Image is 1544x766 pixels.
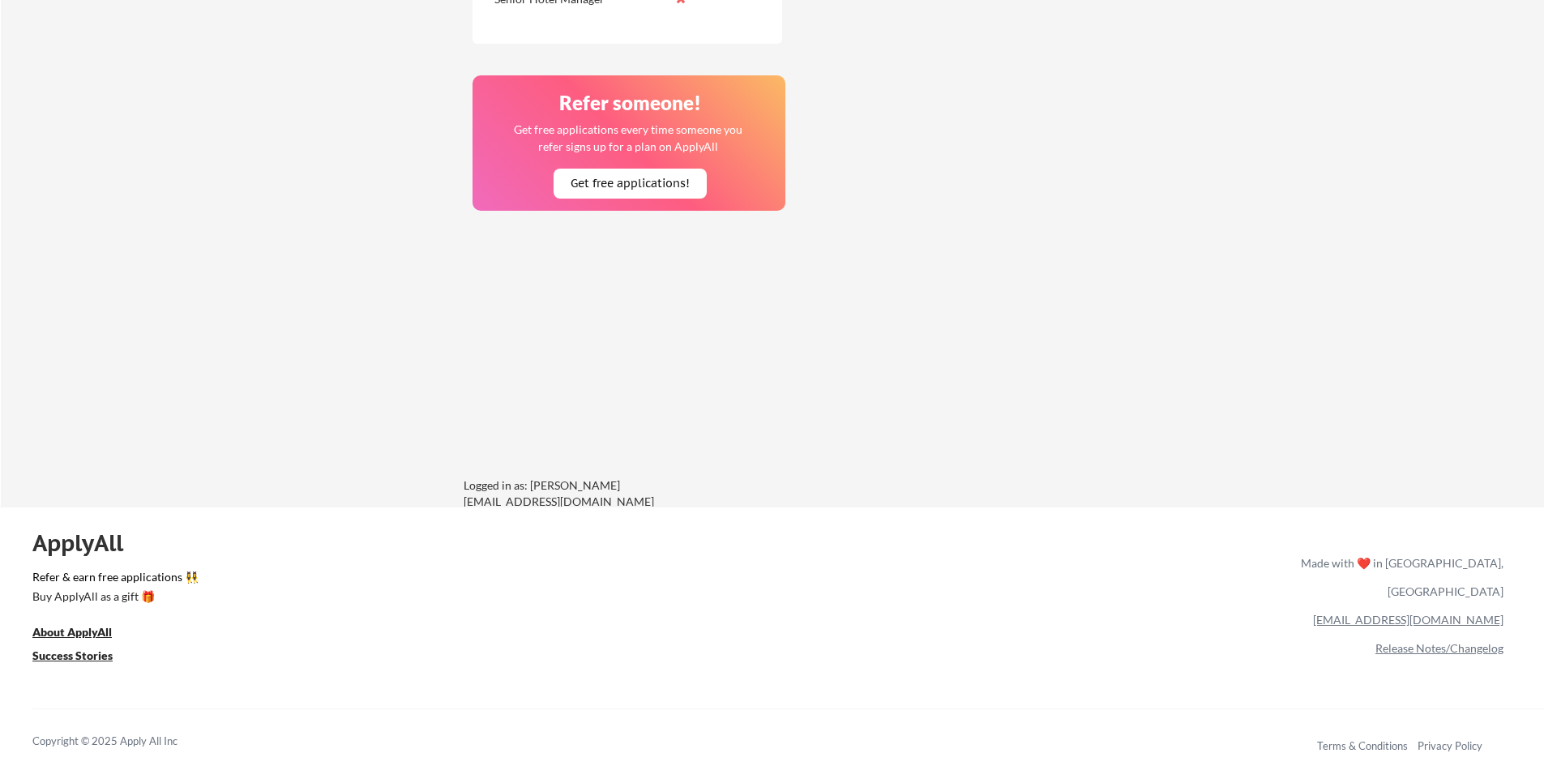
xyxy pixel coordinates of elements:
div: Logged in as: [PERSON_NAME][EMAIL_ADDRESS][DOMAIN_NAME] [464,477,707,509]
div: ApplyAll [32,529,142,557]
a: Refer & earn free applications 👯‍♀️ [32,571,962,588]
a: Buy ApplyAll as a gift 🎁 [32,588,195,609]
a: Release Notes/Changelog [1375,641,1503,655]
a: Terms & Conditions [1317,739,1408,752]
a: Privacy Policy [1418,739,1482,752]
div: Made with ❤️ in [GEOGRAPHIC_DATA], [GEOGRAPHIC_DATA] [1294,549,1503,606]
div: Get free applications every time someone you refer signs up for a plan on ApplyAll [512,121,743,155]
a: About ApplyAll [32,624,135,644]
div: Refer someone! [479,93,781,113]
a: [EMAIL_ADDRESS][DOMAIN_NAME] [1313,613,1503,627]
u: Success Stories [32,648,113,662]
u: About ApplyAll [32,625,112,639]
a: Success Stories [32,648,135,668]
button: Get free applications! [554,169,707,199]
div: Buy ApplyAll as a gift 🎁 [32,591,195,602]
div: Copyright © 2025 Apply All Inc [32,734,219,750]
